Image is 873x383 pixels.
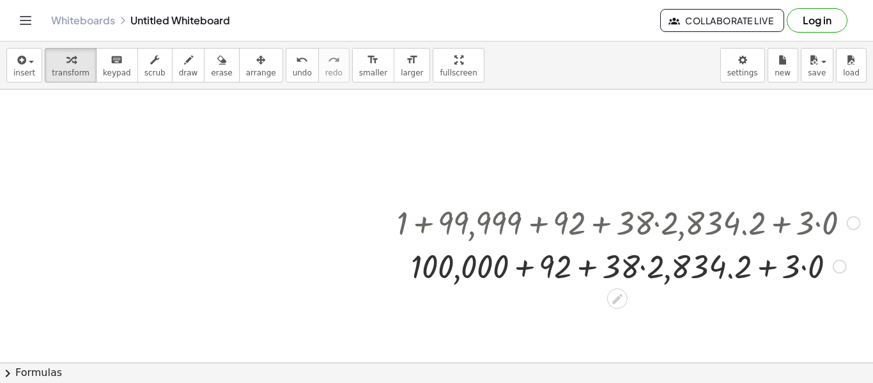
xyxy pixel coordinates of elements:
[45,48,97,82] button: transform
[433,48,484,82] button: fullscreen
[359,68,387,77] span: smaller
[96,48,138,82] button: keyboardkeypad
[406,52,418,68] i: format_size
[111,52,123,68] i: keyboard
[367,52,379,68] i: format_size
[727,68,758,77] span: settings
[836,48,867,82] button: load
[394,48,430,82] button: format_sizelarger
[179,68,198,77] span: draw
[787,8,847,33] button: Log in
[6,48,42,82] button: insert
[137,48,173,82] button: scrub
[768,48,798,82] button: new
[52,68,89,77] span: transform
[15,10,36,31] button: Toggle navigation
[775,68,791,77] span: new
[843,68,860,77] span: load
[720,48,765,82] button: settings
[246,68,276,77] span: arrange
[318,48,350,82] button: redoredo
[13,68,35,77] span: insert
[293,68,312,77] span: undo
[172,48,205,82] button: draw
[328,52,340,68] i: redo
[325,68,343,77] span: redo
[440,68,477,77] span: fullscreen
[144,68,166,77] span: scrub
[607,288,628,309] div: Edit math
[204,48,239,82] button: erase
[401,68,423,77] span: larger
[51,14,115,27] a: Whiteboards
[239,48,283,82] button: arrange
[801,48,833,82] button: save
[352,48,394,82] button: format_sizesmaller
[286,48,319,82] button: undoundo
[211,68,232,77] span: erase
[808,68,826,77] span: save
[671,15,773,26] span: Collaborate Live
[660,9,784,32] button: Collaborate Live
[296,52,308,68] i: undo
[103,68,131,77] span: keypad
